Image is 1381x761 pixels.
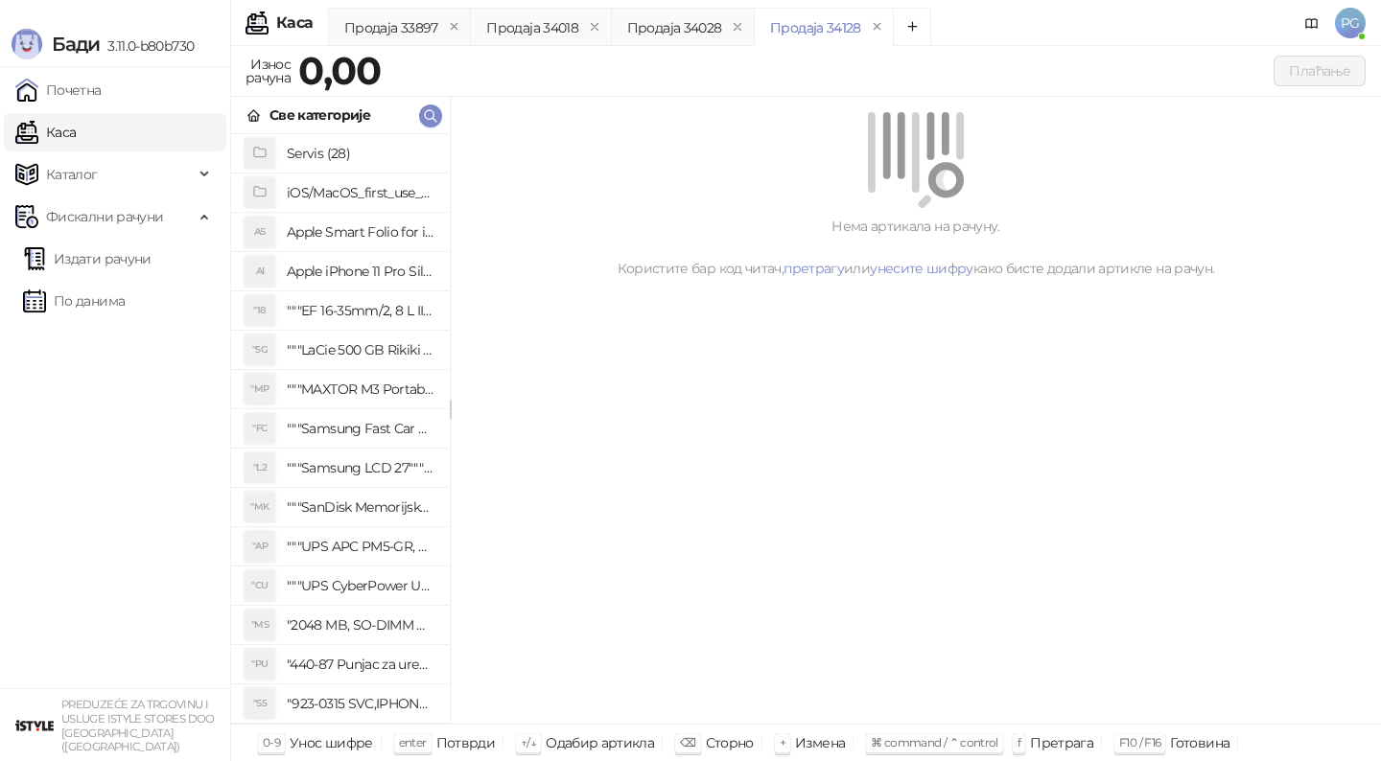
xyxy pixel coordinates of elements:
div: Претрага [1030,730,1093,755]
div: "S5 [245,688,275,719]
a: претрагу [784,260,844,277]
span: 0-9 [263,735,280,749]
h4: """UPS APC PM5-GR, Essential Surge Arrest,5 utic_nica""" [287,531,434,562]
span: ↑/↓ [521,735,536,749]
h4: """MAXTOR M3 Portable 2TB 2.5"""" crni eksterni hard disk HX-M201TCB/GM""" [287,374,434,404]
div: Готовина [1170,730,1229,755]
div: "FC [245,413,275,444]
span: PG [1335,8,1366,38]
span: f [1018,735,1020,749]
h4: """Samsung Fast Car Charge Adapter, brzi auto punja_, boja crna""" [287,413,434,444]
div: "MP [245,374,275,404]
span: enter [399,735,427,749]
h4: """EF 16-35mm/2, 8 L III USM""" [287,295,434,326]
div: "MS [245,610,275,640]
div: Измена [795,730,845,755]
div: Продаја 33897 [344,17,438,38]
div: Потврди [436,730,496,755]
div: Износ рачуна [242,52,294,90]
div: Продаја 34018 [486,17,578,38]
h4: """Samsung LCD 27"""" C27F390FHUXEN""" [287,452,434,483]
img: Logo [12,29,42,59]
div: Одабир артикла [546,730,654,755]
button: remove [442,19,467,35]
h4: """UPS CyberPower UT650EG, 650VA/360W , line-int., s_uko, desktop""" [287,570,434,601]
a: Издати рачуни [23,240,152,278]
a: унесите шифру [870,260,973,277]
button: remove [865,19,890,35]
span: F10 / F16 [1119,735,1160,749]
span: Фискални рачуни [46,197,163,236]
div: Унос шифре [290,730,373,755]
h4: iOS/MacOS_first_use_assistance (4) [287,177,434,208]
span: Бади [52,33,100,56]
small: PREDUZEĆE ZA TRGOVINU I USLUGE ISTYLE STORES DOO [GEOGRAPHIC_DATA] ([GEOGRAPHIC_DATA]) [61,698,215,753]
div: "MK [245,492,275,522]
div: Продаја 34028 [627,17,722,38]
div: "5G [245,334,275,365]
div: Све категорије [269,104,370,126]
a: Почетна [15,71,102,109]
h4: Apple Smart Folio for iPad mini (A17 Pro) - Sage [287,217,434,247]
span: ⌘ command / ⌃ control [871,735,998,749]
div: "PU [245,649,275,680]
div: "AP [245,531,275,562]
a: Каса [15,113,76,151]
button: Add tab [893,8,931,46]
div: "L2 [245,452,275,483]
div: grid [231,134,450,724]
strong: 0,00 [298,47,381,94]
div: Продаја 34128 [770,17,861,38]
span: ⌫ [680,735,695,749]
button: Плаћање [1274,56,1366,86]
div: Нема артикала на рачуну. Користите бар код читач, или како бисте додали артикле на рачун. [474,216,1358,279]
h4: "440-87 Punjac za uredjaje sa micro USB portom 4/1, Stand." [287,649,434,680]
h4: "923-0315 SVC,IPHONE 5/5S BATTERY REMOVAL TRAY Držač za iPhone sa kojim se otvara display [287,688,434,719]
div: AI [245,256,275,287]
img: 64x64-companyLogo-77b92cf4-9946-4f36-9751-bf7bb5fd2c7d.png [15,706,54,745]
span: 3.11.0-b80b730 [100,37,194,55]
h4: """SanDisk Memorijska kartica 256GB microSDXC sa SD adapterom SDSQXA1-256G-GN6MA - Extreme PLUS, ... [287,492,434,522]
h4: "2048 MB, SO-DIMM DDRII, 667 MHz, Napajanje 1,8 0,1 V, Latencija CL5" [287,610,434,640]
a: По данима [23,282,125,320]
div: AS [245,217,275,247]
button: remove [582,19,607,35]
div: "CU [245,570,275,601]
a: Документација [1297,8,1327,38]
div: Сторно [706,730,754,755]
button: remove [725,19,750,35]
span: + [780,735,785,749]
h4: Apple iPhone 11 Pro Silicone Case - Black [287,256,434,287]
h4: Servis (28) [287,138,434,169]
div: "18 [245,295,275,326]
div: Каса [276,15,313,31]
span: Каталог [46,155,98,194]
h4: """LaCie 500 GB Rikiki USB 3.0 / Ultra Compact & Resistant aluminum / USB 3.0 / 2.5""""""" [287,334,434,365]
